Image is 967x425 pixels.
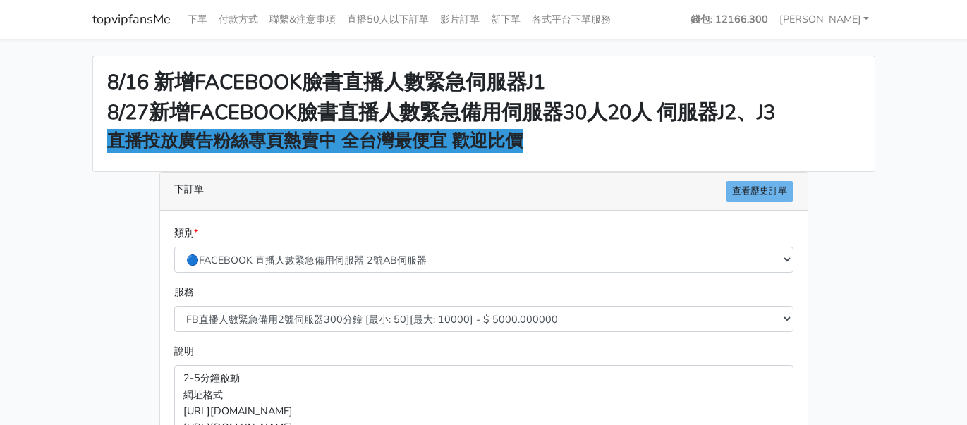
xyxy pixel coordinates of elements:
a: 付款方式 [213,6,264,33]
a: topvipfansMe [92,6,171,33]
a: 下單 [182,6,213,33]
a: 錢包: 12166.300 [685,6,774,33]
a: 查看歷史訂單 [726,181,793,202]
label: 服務 [174,284,194,300]
a: 影片訂單 [434,6,485,33]
a: [PERSON_NAME] [774,6,875,33]
strong: 錢包: 12166.300 [691,12,768,26]
a: 直播50人以下訂單 [341,6,434,33]
strong: 8/16 新增FACEBOOK臉書直播人數緊急伺服器J1 [107,68,545,96]
a: 各式平台下單服務 [526,6,616,33]
label: 說明 [174,343,194,359]
a: 新下單 [485,6,526,33]
a: 聯繫&注意事項 [264,6,341,33]
label: 類別 [174,225,198,241]
strong: 直播投放廣告粉絲專頁熱賣中 全台灣最便宜 歡迎比價 [107,129,523,153]
div: 下訂單 [160,173,808,211]
strong: 8/27新增FACEBOOK臉書直播人數緊急備用伺服器30人20人 伺服器J2、J3 [107,99,775,126]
